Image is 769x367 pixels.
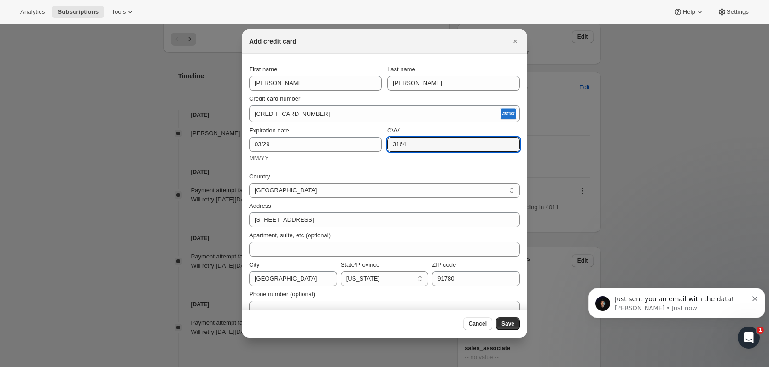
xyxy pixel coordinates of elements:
h2: Add credit card [249,37,297,46]
span: Help [682,8,695,16]
span: Apartment, suite, etc (optional) [249,232,331,239]
button: Settings [712,6,754,18]
span: City [249,261,259,268]
span: Address [249,202,271,209]
button: Help [668,6,710,18]
button: Analytics [15,6,50,18]
span: Last name [387,66,415,73]
iframe: Intercom live chat [738,327,760,349]
button: Cancel [463,317,492,330]
span: MM/YY [249,155,269,161]
iframe: Intercom notifications message [585,269,769,342]
button: Save [496,317,520,330]
span: Subscriptions [58,8,99,16]
span: Phone number (optional) [249,291,315,298]
span: Cancel [469,320,487,327]
span: CVV [387,127,400,134]
span: Analytics [20,8,45,16]
span: 1 [757,327,764,334]
span: Credit card number [249,95,300,102]
button: Close [509,35,522,48]
button: Tools [106,6,140,18]
span: Settings [727,8,749,16]
span: Tools [111,8,126,16]
button: Subscriptions [52,6,104,18]
span: Expiration date [249,127,289,134]
span: Country [249,173,270,180]
span: ZIP code [432,261,456,268]
span: First name [249,66,277,73]
span: Save [501,320,514,327]
span: State/Province [341,261,380,268]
